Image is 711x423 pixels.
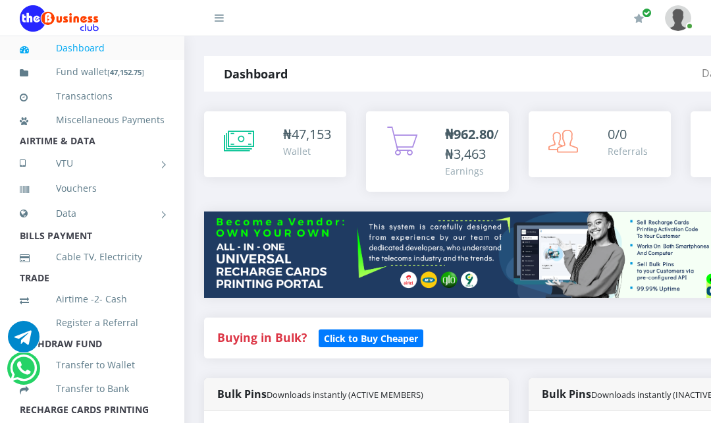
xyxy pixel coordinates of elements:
span: Renew/Upgrade Subscription [642,8,652,18]
a: Transactions [20,81,165,111]
small: [ ] [107,67,144,77]
strong: Bulk Pins [217,387,423,401]
a: 0/0 Referrals [529,111,671,177]
a: Vouchers [20,173,165,204]
div: Wallet [283,144,331,158]
span: 47,153 [292,125,331,143]
a: Register a Referral [20,308,165,338]
div: ₦ [283,125,331,144]
b: 47,152.75 [110,67,142,77]
a: Data [20,197,165,230]
div: Earnings [445,164,498,178]
a: Chat for support [10,362,37,384]
a: Dashboard [20,33,165,63]
span: /₦3,463 [445,125,498,163]
b: Click to Buy Cheaper [324,332,418,345]
b: ₦962.80 [445,125,494,143]
strong: Dashboard [224,66,288,82]
a: ₦47,153 Wallet [204,111,346,177]
a: VTU [20,147,165,180]
a: Miscellaneous Payments [20,105,165,135]
a: Chat for support [8,331,39,352]
div: Referrals [608,144,648,158]
a: ₦962.80/₦3,463 Earnings [366,111,508,192]
a: Transfer to Bank [20,374,165,404]
a: Airtime -2- Cash [20,284,165,314]
strong: Buying in Bulk? [217,329,307,345]
a: Fund wallet[47,152.75] [20,57,165,88]
img: Logo [20,5,99,32]
a: Transfer to Wallet [20,350,165,380]
i: Renew/Upgrade Subscription [634,13,644,24]
span: 0/0 [608,125,627,143]
img: User [665,5,691,31]
small: Downloads instantly (ACTIVE MEMBERS) [267,389,423,401]
a: Cable TV, Electricity [20,242,165,272]
a: Click to Buy Cheaper [319,329,423,345]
